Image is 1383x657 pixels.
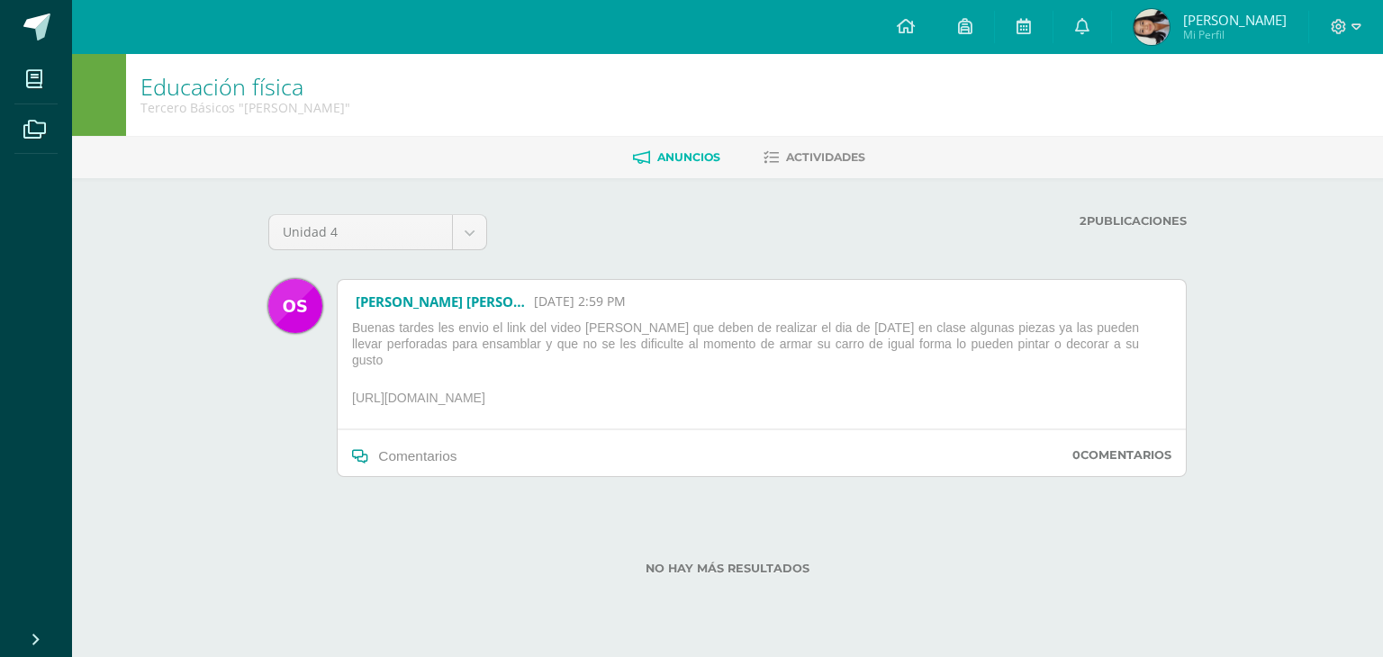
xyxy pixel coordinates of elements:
[140,99,350,116] div: Tercero Básicos 'Arquimedes'
[1183,27,1287,42] span: Mi Perfil
[345,319,1179,376] p: Buenas tardes les envio el link del video [PERSON_NAME] que deben de realizar el dia de [DATE] en...
[1072,448,1171,462] label: Comentarios
[786,150,865,164] span: Actividades
[378,448,456,463] span: Comentarios
[657,150,720,164] span: Anuncios
[1134,9,1170,45] img: f624347e1b0249601f4fbf5a5428dcfc.png
[283,215,438,249] span: Unidad 4
[1080,214,1087,228] strong: 2
[764,143,865,172] a: Actividades
[1183,11,1287,29] span: [PERSON_NAME]
[657,214,1187,228] label: Publicaciones
[268,279,322,333] img: bce0f8ceb38355b742bd4151c3279ece.png
[140,71,303,102] a: Educación física
[356,292,527,310] a: [PERSON_NAME] [PERSON_NAME]
[268,562,1187,575] label: No hay más resultados
[534,292,626,310] span: [DATE] 2:59 PM
[140,74,350,99] h1: Educación física
[633,143,720,172] a: Anuncios
[345,390,1179,413] p: [URL][DOMAIN_NAME]
[1072,448,1080,462] strong: 0
[269,215,486,249] a: Unidad 4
